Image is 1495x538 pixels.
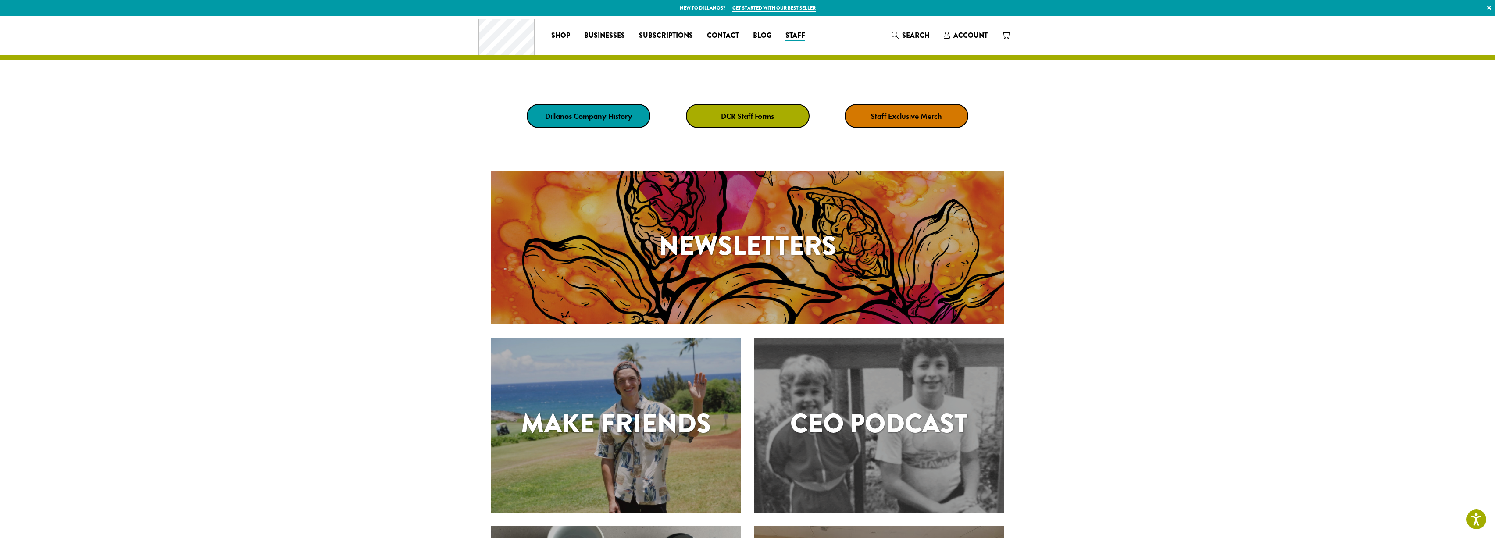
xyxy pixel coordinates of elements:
[785,30,805,41] span: Staff
[902,30,930,40] span: Search
[551,30,570,41] span: Shop
[754,404,1004,443] h1: CEO Podcast
[707,30,739,41] span: Contact
[527,104,650,128] a: Dillanos Company History
[754,338,1004,513] a: CEO Podcast
[639,30,693,41] span: Subscriptions
[845,104,968,128] a: Staff Exclusive Merch
[544,29,577,43] a: Shop
[686,104,810,128] a: DCR Staff Forms
[584,30,625,41] span: Businesses
[778,29,812,43] a: Staff
[491,404,741,443] h1: Make Friends
[491,226,1004,266] h1: Newsletters
[491,338,741,513] a: Make Friends
[721,111,774,121] strong: DCR Staff Forms
[545,111,632,121] strong: Dillanos Company History
[885,28,937,43] a: Search
[491,171,1004,324] a: Newsletters
[753,30,771,41] span: Blog
[871,111,942,121] strong: Staff Exclusive Merch
[732,4,816,12] a: Get started with our best seller
[953,30,988,40] span: Account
